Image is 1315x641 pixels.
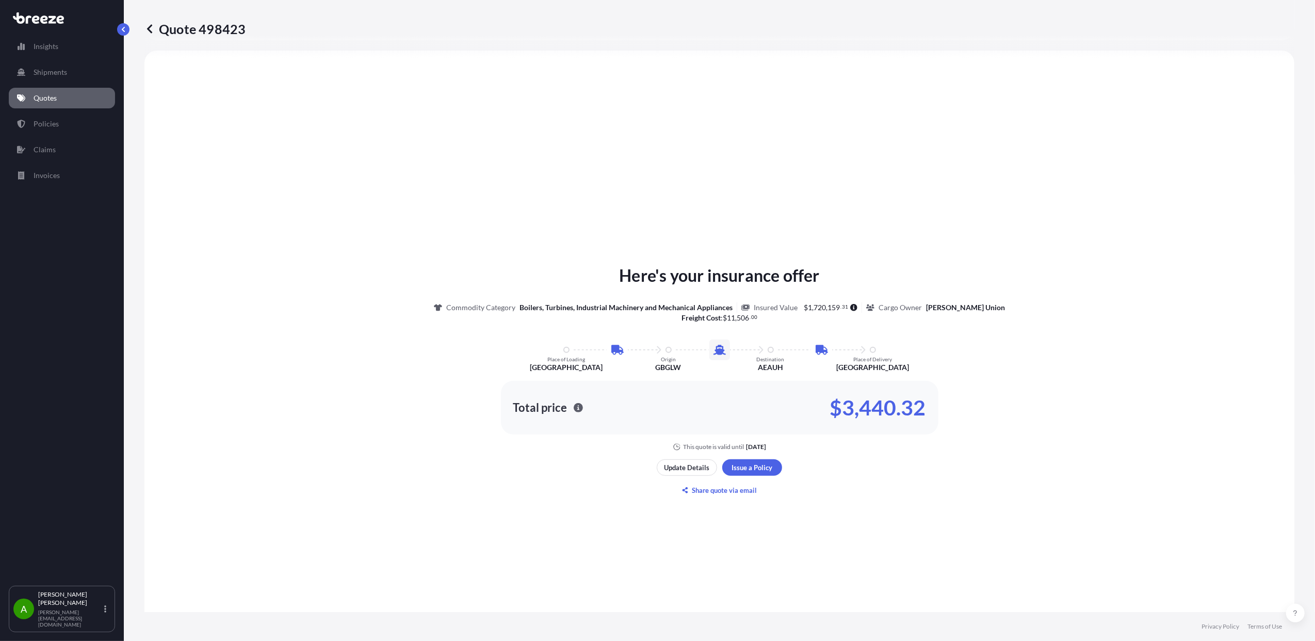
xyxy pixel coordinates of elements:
[530,362,603,373] p: [GEOGRAPHIC_DATA]
[746,443,766,451] p: [DATE]
[446,302,515,313] p: Commodity Category
[830,399,926,416] p: $3,440.32
[681,313,721,322] b: Freight Cost
[9,114,115,134] a: Policies
[879,302,922,313] p: Cargo Owner
[38,590,102,607] p: [PERSON_NAME] [PERSON_NAME]
[9,88,115,108] a: Quotes
[723,314,727,322] span: $
[144,21,246,37] p: Quote 498423
[683,443,744,451] p: This quote is valid until
[754,302,798,313] p: Insured Value
[722,459,782,476] button: Issue a Policy
[750,315,751,319] span: .
[842,305,848,309] span: 31
[836,362,909,373] p: [GEOGRAPHIC_DATA]
[692,485,757,495] p: Share quote via email
[664,462,710,473] p: Update Details
[814,304,826,311] span: 720
[758,362,783,373] p: AEAUH
[9,165,115,186] a: Invoices
[34,41,58,52] p: Insights
[735,314,737,322] span: ,
[9,62,115,83] a: Shipments
[619,263,819,288] p: Here's your insurance offer
[9,139,115,160] a: Claims
[827,304,840,311] span: 159
[519,302,733,313] p: Boilers, Turbines, Industrial Machinery and Mechanical Appliances
[804,304,808,311] span: $
[737,314,749,322] span: 506
[657,459,717,476] button: Update Details
[732,462,773,473] p: Issue a Policy
[34,67,67,77] p: Shipments
[513,403,567,413] p: Total price
[34,170,60,181] p: Invoices
[547,356,585,362] p: Place of Loading
[808,304,812,311] span: 1
[38,609,102,628] p: [PERSON_NAME][EMAIL_ADDRESS][DOMAIN_NAME]
[727,314,735,322] span: 11
[853,356,892,362] p: Place of Delivery
[1202,622,1239,631] a: Privacy Policy
[657,482,782,499] button: Share quote via email
[1247,622,1282,631] a: Terms of Use
[757,356,785,362] p: Destination
[34,93,57,103] p: Quotes
[656,362,681,373] p: GBGLW
[661,356,676,362] p: Origin
[840,305,841,309] span: .
[751,315,757,319] span: 00
[21,604,27,614] span: A
[681,313,757,323] p: :
[826,304,827,311] span: ,
[926,302,1005,313] p: [PERSON_NAME] Union
[34,145,56,155] p: Claims
[9,36,115,57] a: Insights
[34,119,59,129] p: Policies
[812,304,814,311] span: ,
